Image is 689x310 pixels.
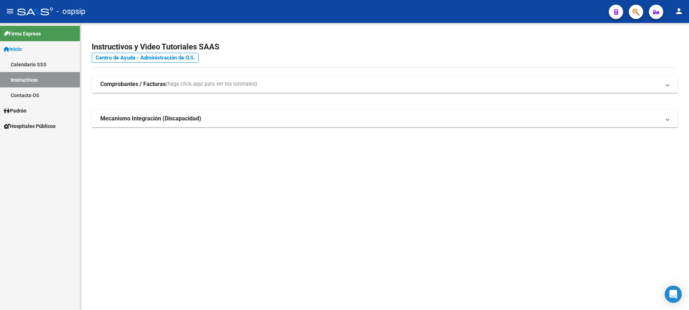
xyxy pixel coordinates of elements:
mat-icon: person [675,7,683,15]
div: Open Intercom Messenger [665,286,682,303]
mat-icon: menu [6,7,14,15]
span: (haga click aquí para ver los tutoriales) [166,80,257,88]
strong: Comprobantes / Facturas [100,80,166,88]
span: Inicio [4,45,22,53]
span: Firma Express [4,30,41,38]
mat-expansion-panel-header: Comprobantes / Facturas(haga click aquí para ver los tutoriales) [92,76,678,93]
span: Hospitales Públicos [4,122,56,130]
span: Padrón [4,107,26,115]
strong: Mecanismo Integración (Discapacidad) [100,115,201,123]
h2: Instructivos y Video Tutoriales SAAS [92,40,678,54]
a: Centro de Ayuda - Administración de O.S. [92,53,199,63]
span: - ospsip [57,4,85,19]
mat-expansion-panel-header: Mecanismo Integración (Discapacidad) [92,110,678,127]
